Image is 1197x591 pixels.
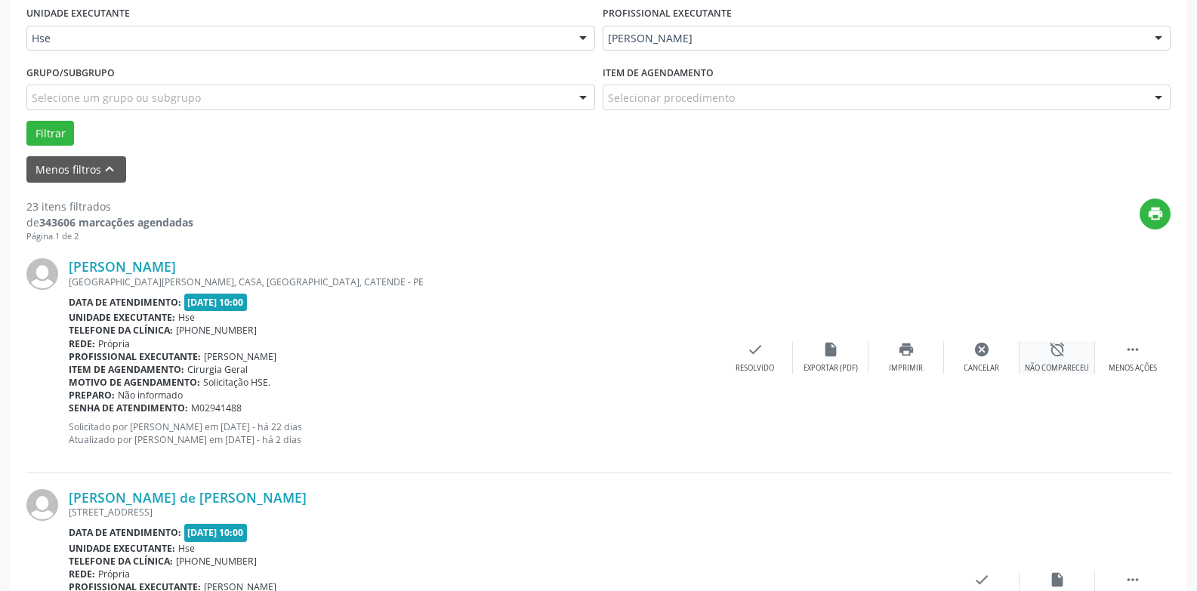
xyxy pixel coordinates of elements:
[178,311,195,324] span: Hse
[1049,571,1066,588] i: insert_drive_file
[603,61,714,85] label: Item de agendamento
[69,311,175,324] b: Unidade executante:
[98,337,130,350] span: Própria
[26,258,58,290] img: img
[118,389,183,402] span: Não informado
[69,363,184,376] b: Item de agendamento:
[973,341,990,358] i: cancel
[184,524,248,541] span: [DATE] 10:00
[101,161,118,177] i: keyboard_arrow_up
[603,2,732,26] label: PROFISSIONAL EXECUTANTE
[69,542,175,555] b: Unidade executante:
[69,324,173,337] b: Telefone da clínica:
[203,376,270,389] span: Solicitação HSE.
[184,294,248,311] span: [DATE] 10:00
[26,121,74,146] button: Filtrar
[176,555,257,568] span: [PHONE_NUMBER]
[1125,571,1141,588] i: 
[26,489,58,521] img: img
[1140,199,1171,229] button: print
[69,489,307,506] a: [PERSON_NAME] de [PERSON_NAME]
[187,363,248,376] span: Cirurgia Geral
[736,363,774,374] div: Resolvido
[608,31,1140,46] span: [PERSON_NAME]
[69,350,201,363] b: Profissional executante:
[822,341,839,358] i: insert_drive_file
[178,542,195,555] span: Hse
[1109,363,1157,374] div: Menos ações
[973,571,990,588] i: check
[98,568,130,580] span: Própria
[39,215,193,229] strong: 343606 marcações agendadas
[69,555,173,568] b: Telefone da clínica:
[69,506,944,519] div: [STREET_ADDRESS]
[69,376,200,389] b: Motivo de agendamento:
[69,258,176,275] a: [PERSON_NAME]
[26,214,193,230] div: de
[69,389,115,402] b: Preparo:
[69,568,95,580] b: Rede:
[69,420,717,446] p: Solicitado por [PERSON_NAME] em [DATE] - há 22 dias Atualizado por [PERSON_NAME] em [DATE] - há 2...
[608,90,735,106] span: Selecionar procedimento
[176,324,257,337] span: [PHONE_NUMBER]
[1125,341,1141,358] i: 
[1025,363,1089,374] div: Não compareceu
[747,341,764,358] i: check
[32,90,201,106] span: Selecione um grupo ou subgrupo
[204,350,276,363] span: [PERSON_NAME]
[26,156,126,183] button: Menos filtroskeyboard_arrow_up
[1049,341,1066,358] i: alarm_off
[26,2,130,26] label: UNIDADE EXECUTANTE
[898,341,915,358] i: print
[69,337,95,350] b: Rede:
[191,402,242,414] span: M02941488
[889,363,923,374] div: Imprimir
[69,402,188,414] b: Senha de atendimento:
[69,296,181,309] b: Data de atendimento:
[26,199,193,214] div: 23 itens filtrados
[32,31,564,46] span: Hse
[69,275,717,288] div: [GEOGRAPHIC_DATA][PERSON_NAME], CASA, [GEOGRAPHIC_DATA], CATENDE - PE
[26,230,193,243] div: Página 1 de 2
[26,61,115,85] label: Grupo/Subgrupo
[964,363,999,374] div: Cancelar
[1147,205,1164,222] i: print
[69,526,181,539] b: Data de atendimento:
[804,363,858,374] div: Exportar (PDF)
